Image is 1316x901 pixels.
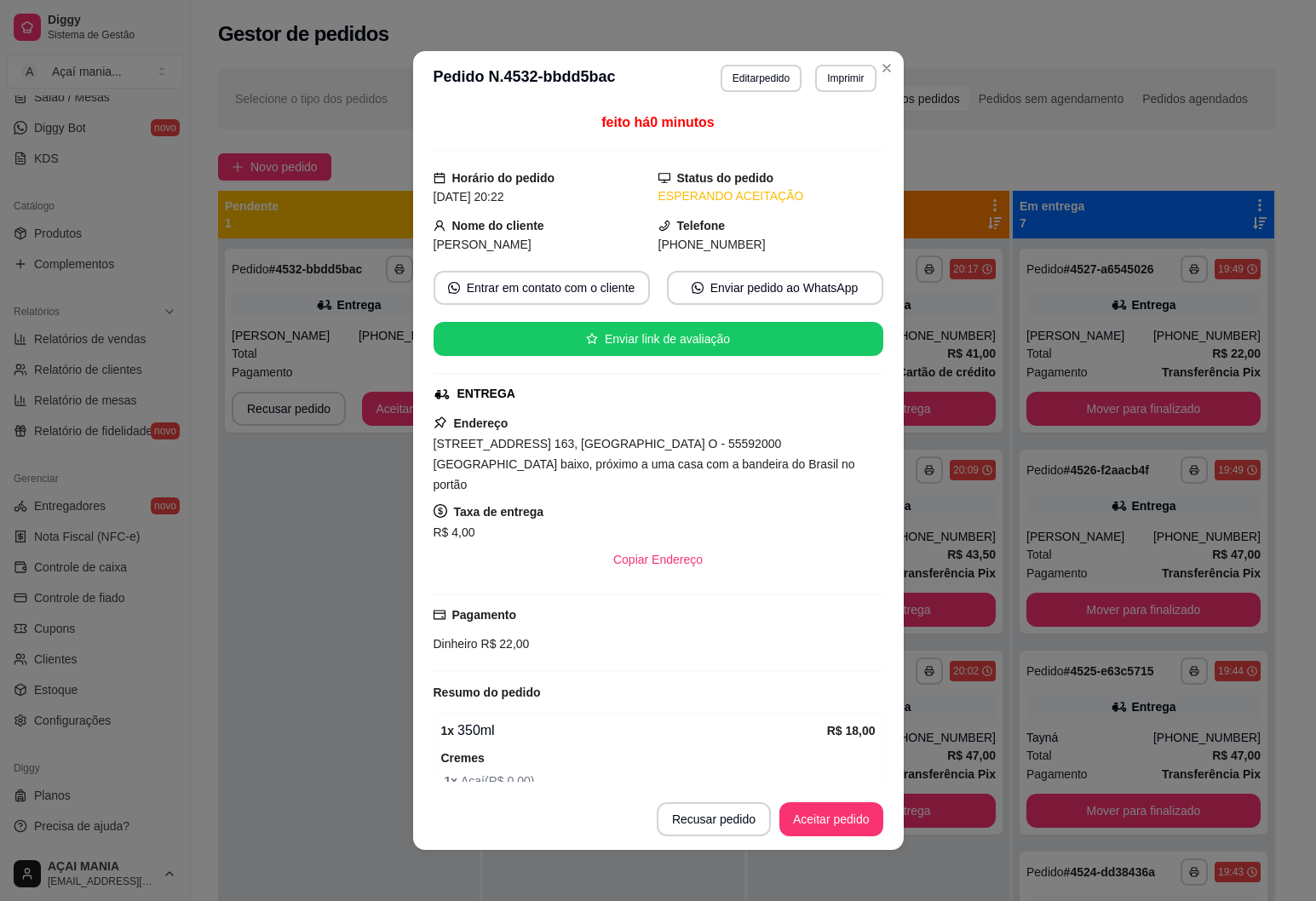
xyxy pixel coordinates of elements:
span: whats-app [692,282,704,294]
span: desktop [658,172,670,184]
div: 350ml [441,720,827,741]
strong: Pagamento [452,608,516,622]
strong: Cremes [441,751,485,765]
span: feito há 0 minutos [601,115,714,129]
h3: Pedido N. 4532-bbdd5bac [434,65,616,92]
strong: Resumo do pedido [434,686,541,699]
button: Copiar Endereço [600,542,716,577]
strong: Horário do pedido [452,171,555,185]
span: Dinheiro [434,637,478,651]
div: ESPERANDO ACEITAÇÃO [658,187,883,205]
button: starEnviar link de avaliação [434,322,883,356]
strong: 1 x [445,774,461,788]
span: credit-card [434,609,445,621]
span: dollar [434,504,447,518]
span: [DATE] 20:22 [434,190,504,204]
strong: R$ 18,00 [827,724,876,737]
strong: 1 x [441,724,455,737]
div: ENTREGA [457,385,515,403]
span: R$ 22,00 [478,637,530,651]
span: pushpin [434,416,447,429]
button: Recusar pedido [657,802,771,836]
span: calendar [434,172,445,184]
button: Imprimir [815,65,876,92]
strong: Nome do cliente [452,219,544,232]
button: Close [873,55,900,82]
span: [STREET_ADDRESS] 163, [GEOGRAPHIC_DATA] O - 55592000 [GEOGRAPHIC_DATA] baixo, próximo a uma casa ... [434,437,855,491]
strong: Taxa de entrega [454,505,544,519]
strong: Status do pedido [677,171,774,185]
span: Açaí ( R$ 0,00 ) [445,772,876,790]
span: whats-app [448,282,460,294]
button: Editarpedido [721,65,802,92]
button: Aceitar pedido [779,802,883,836]
span: user [434,220,445,232]
span: R$ 4,00 [434,525,475,539]
strong: Telefone [677,219,726,232]
strong: Endereço [454,416,509,430]
span: [PHONE_NUMBER] [658,238,766,251]
button: whats-appEntrar em contato com o cliente [434,271,650,305]
span: phone [658,220,670,232]
button: whats-appEnviar pedido ao WhatsApp [667,271,883,305]
span: star [586,333,598,345]
span: [PERSON_NAME] [434,238,532,251]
